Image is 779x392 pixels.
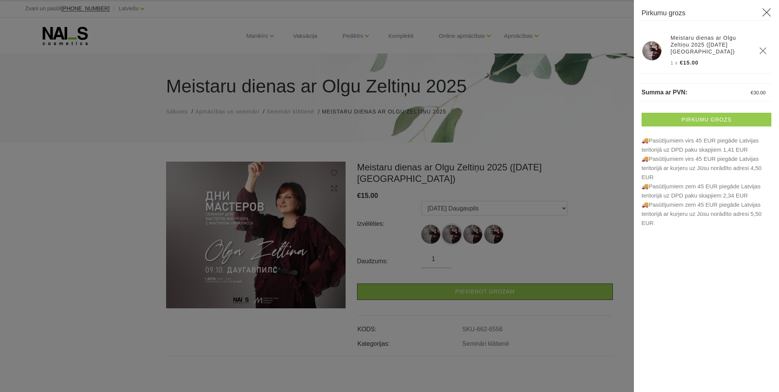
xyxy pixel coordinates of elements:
span: €15.00 [680,60,698,66]
span: € [751,90,753,96]
a: Pirkumu grozs [642,113,771,126]
a: Meistaru dienas ar Olgu Zeltiņu 2025 ([DATE] [GEOGRAPHIC_DATA]) [671,34,750,55]
a: Delete [759,47,767,55]
p: 🚚Pasūtījumiem virs 45 EUR piegāde Latvijas teritorijā uz DPD paku skapjiem 1,41 EUR 🚚Pasūtī... [642,136,771,228]
h3: Pirkumu grozs [642,8,771,21]
span: Summa ar PVN: [642,89,687,96]
span: 1 x [671,60,678,66]
span: 30.00 [753,90,766,96]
